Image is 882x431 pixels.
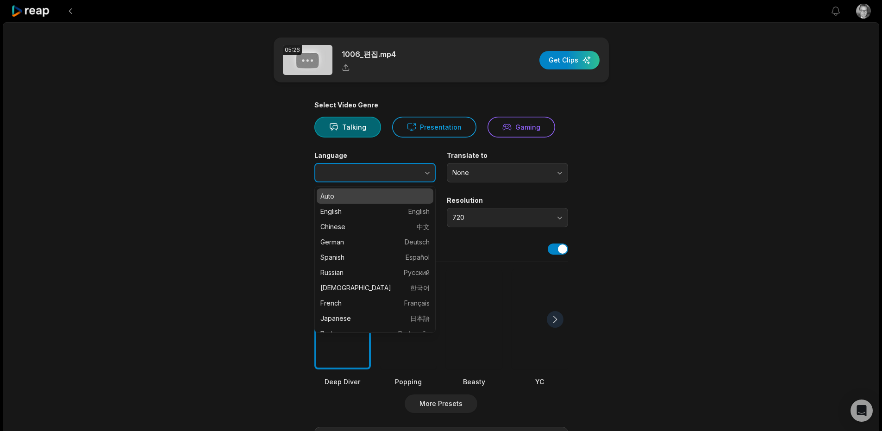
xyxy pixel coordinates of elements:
[406,252,430,262] span: Español
[314,101,568,109] div: Select Video Genre
[320,329,430,338] p: Portuguese
[410,313,430,323] span: 日本語
[320,237,430,247] p: German
[320,313,430,323] p: Japanese
[447,196,568,205] label: Resolution
[417,222,430,231] span: 中文
[314,151,436,160] label: Language
[512,377,568,387] div: YC
[314,377,371,387] div: Deep Diver
[283,45,302,55] div: 05:26
[398,329,430,338] span: Português
[320,283,430,293] p: [DEMOGRAPHIC_DATA]
[408,206,430,216] span: English
[488,117,555,137] button: Gaming
[320,222,430,231] p: Chinese
[446,377,502,387] div: Beasty
[452,213,550,222] span: 720
[392,117,476,137] button: Presentation
[320,298,430,308] p: French
[410,283,430,293] span: 한국어
[320,268,430,277] p: Russian
[320,252,430,262] p: Spanish
[851,400,873,422] div: Open Intercom Messenger
[447,151,568,160] label: Translate to
[342,49,396,60] p: 1006_편집.mp4
[380,377,437,387] div: Popping
[404,298,430,308] span: Français
[447,208,568,227] button: 720
[404,268,430,277] span: Русский
[320,191,430,201] p: Auto
[447,163,568,182] button: None
[405,237,430,247] span: Deutsch
[320,206,430,216] p: English
[539,51,600,69] button: Get Clips
[452,169,550,177] span: None
[314,117,381,137] button: Talking
[405,394,477,413] button: More Presets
